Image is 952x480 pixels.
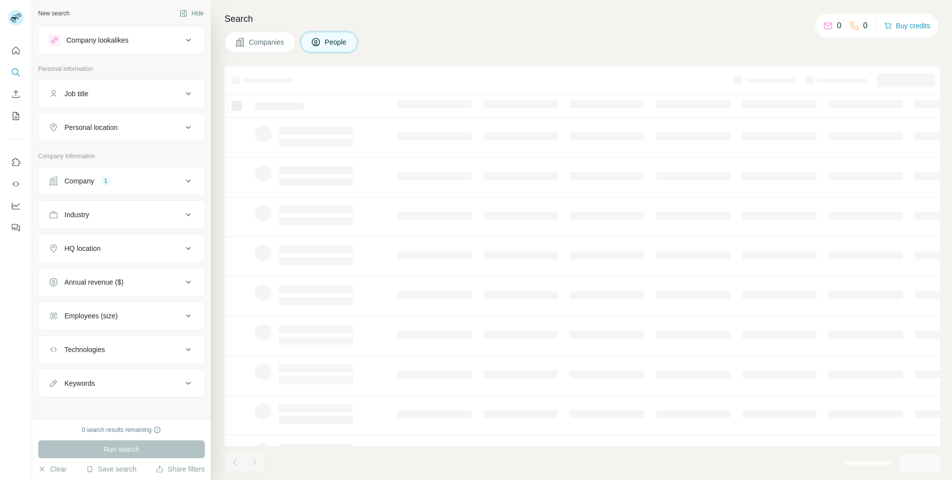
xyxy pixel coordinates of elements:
div: Personal location [64,122,118,132]
button: Use Surfe on LinkedIn [8,153,24,171]
button: Feedback [8,219,24,237]
button: Personal location [39,116,204,139]
p: Personal information [38,64,205,73]
button: Company1 [39,169,204,193]
div: Industry [64,210,89,220]
p: Company information [38,152,205,161]
div: HQ location [64,243,101,253]
button: Enrich CSV [8,85,24,103]
button: Employees (size) [39,304,204,328]
div: Employees (size) [64,311,118,321]
div: Company lookalikes [66,35,128,45]
button: Job title [39,82,204,106]
button: Company lookalikes [39,28,204,52]
button: Dashboard [8,197,24,215]
div: Job title [64,89,88,99]
div: Keywords [64,378,95,388]
button: Clear [38,464,66,474]
div: Annual revenue ($) [64,277,123,287]
button: Keywords [39,371,204,395]
button: Hide [173,6,211,21]
div: Company [64,176,94,186]
span: Companies [249,37,285,47]
p: 0 [837,20,841,32]
button: Share filters [156,464,205,474]
span: People [325,37,348,47]
button: Industry [39,203,204,227]
div: New search [38,9,69,18]
button: Annual revenue ($) [39,270,204,294]
div: 0 search results remaining [82,425,162,434]
button: HQ location [39,237,204,260]
button: Use Surfe API [8,175,24,193]
button: Search [8,63,24,81]
button: Buy credits [884,19,930,33]
button: My lists [8,107,24,125]
button: Save search [86,464,136,474]
button: Quick start [8,42,24,60]
div: 1 [100,177,112,185]
button: Technologies [39,338,204,361]
div: Technologies [64,345,105,355]
h4: Search [225,12,940,26]
p: 0 [863,20,868,32]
